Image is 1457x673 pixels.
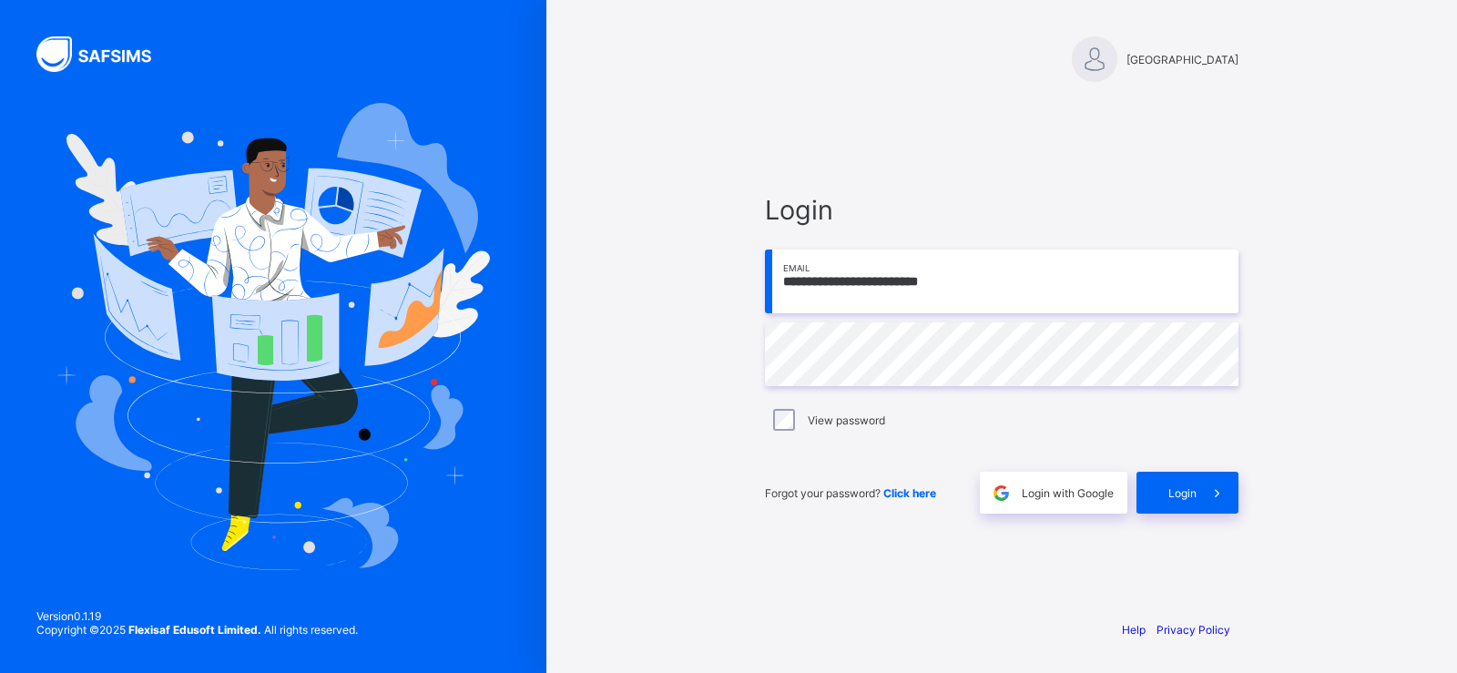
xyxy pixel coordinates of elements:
[1022,486,1114,500] span: Login with Google
[1122,623,1146,637] a: Help
[36,36,173,72] img: SAFSIMS Logo
[56,103,490,569] img: Hero Image
[808,413,885,427] label: View password
[765,194,1238,226] span: Login
[991,483,1012,504] img: google.396cfc9801f0270233282035f929180a.svg
[1126,53,1238,66] span: [GEOGRAPHIC_DATA]
[1156,623,1230,637] a: Privacy Policy
[36,609,358,623] span: Version 0.1.19
[128,623,261,637] strong: Flexisaf Edusoft Limited.
[883,486,936,500] a: Click here
[36,623,358,637] span: Copyright © 2025 All rights reserved.
[765,486,936,500] span: Forgot your password?
[1168,486,1197,500] span: Login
